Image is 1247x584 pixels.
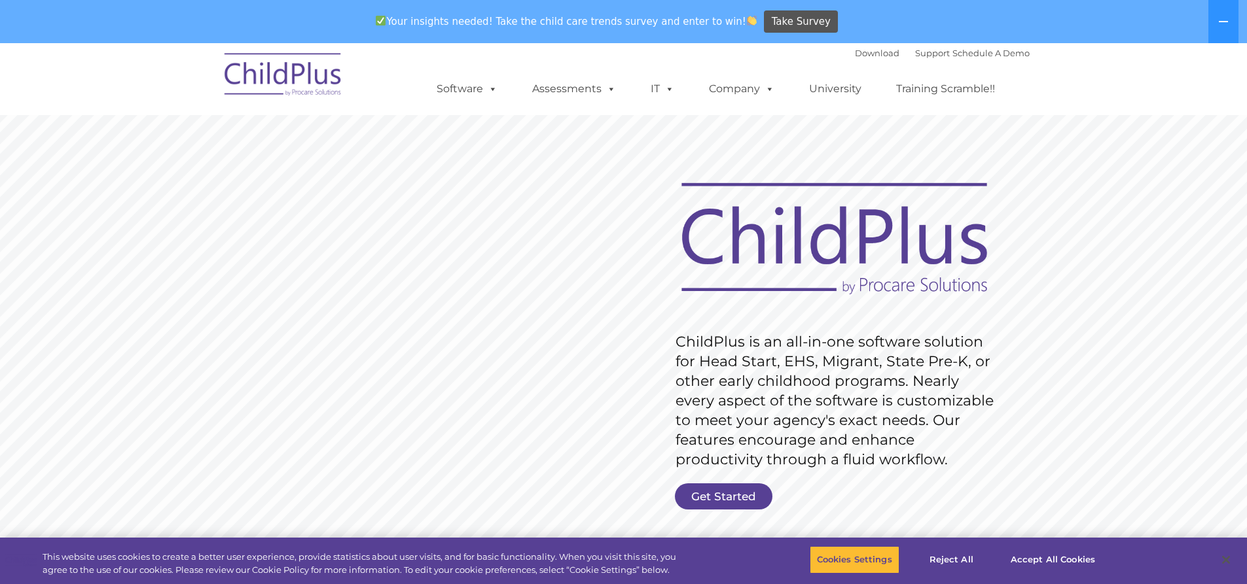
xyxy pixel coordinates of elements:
a: University [796,76,875,102]
button: Close [1212,545,1240,574]
a: IT [638,76,687,102]
a: Training Scramble!! [883,76,1008,102]
a: Schedule A Demo [952,48,1030,58]
a: Software [424,76,511,102]
a: Company [696,76,787,102]
rs-layer: ChildPlus is an all-in-one software solution for Head Start, EHS, Migrant, State Pre-K, or other ... [676,332,1000,470]
img: ChildPlus by Procare Solutions [218,44,349,109]
a: Support [915,48,950,58]
a: Download [855,48,899,58]
font: | [855,48,1030,58]
button: Cookies Settings [810,546,899,574]
span: Your insights needed! Take the child care trends survey and enter to win! [370,9,763,34]
img: ✅ [376,16,386,26]
a: Assessments [519,76,629,102]
span: Take Survey [772,10,831,33]
a: Take Survey [764,10,838,33]
button: Accept All Cookies [1003,546,1102,574]
div: This website uses cookies to create a better user experience, provide statistics about user visit... [43,551,686,576]
button: Reject All [911,546,992,574]
img: 👏 [747,16,757,26]
a: Get Started [675,483,772,509]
